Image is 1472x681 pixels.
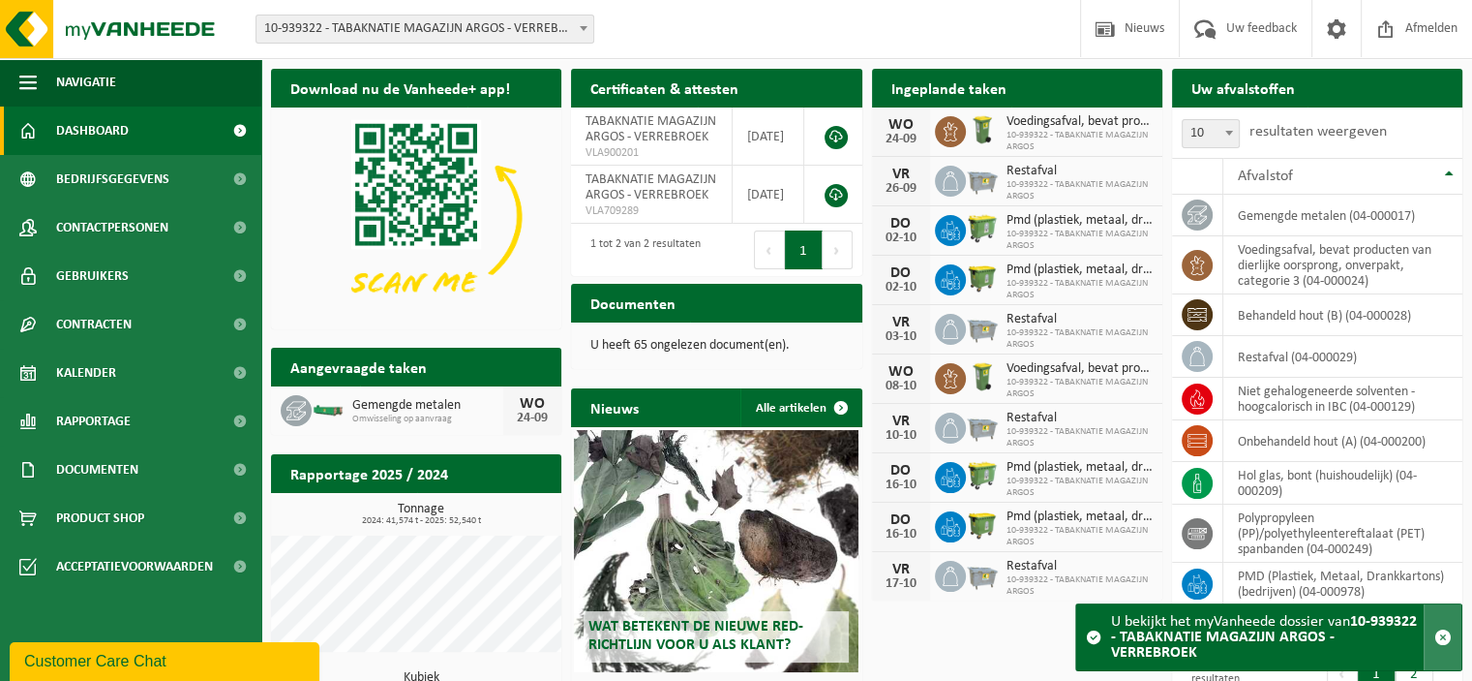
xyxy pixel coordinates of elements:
span: Afvalstof [1238,169,1293,184]
span: 10-939322 - TABAKNATIE MAGAZIJN ARGOS [1006,130,1153,153]
span: Restafval [1006,559,1153,574]
div: DO [882,512,920,528]
td: gemengde metalen (04-000017) [1223,195,1462,236]
h2: Certificaten & attesten [571,69,758,107]
div: DO [882,463,920,479]
span: Gebruikers [56,252,129,300]
div: 02-10 [882,232,920,245]
img: WB-1100-HPE-GN-50 [966,262,999,294]
h2: Rapportage 2025 / 2024 [271,454,467,492]
span: VLA900201 [586,145,717,161]
div: U bekijkt het myVanheede dossier van [1111,604,1424,670]
img: WB-2500-GAL-GY-01 [966,163,999,196]
iframe: chat widget [10,638,323,681]
img: WB-1100-HPE-GN-50 [966,509,999,542]
td: [DATE] [733,166,804,224]
div: 1 tot 2 van 2 resultaten [581,229,701,271]
span: 10-939322 - TABAKNATIE MAGAZIJN ARGOS [1006,229,1153,252]
span: Rapportage [56,397,131,446]
span: Restafval [1006,164,1153,179]
div: 16-10 [882,528,920,542]
div: WO [882,364,920,380]
a: Wat betekent de nieuwe RED-richtlijn voor u als klant? [574,430,858,672]
div: VR [882,167,920,182]
button: Previous [754,231,785,269]
td: polypropyleen (PP)/polyethyleentereftalaat (PET) spanbanden (04-000249) [1223,505,1462,563]
div: 24-09 [513,412,552,425]
div: 16-10 [882,479,920,492]
div: WO [882,117,920,133]
span: Product Shop [56,494,144,542]
h2: Ingeplande taken [872,69,1026,107]
div: DO [882,216,920,232]
button: 1 [785,231,823,269]
img: WB-2500-GAL-GY-01 [966,558,999,591]
a: Bekijk rapportage [417,492,559,531]
h2: Nieuws [571,388,658,426]
h2: Documenten [571,284,695,322]
span: 10-939322 - TABAKNATIE MAGAZIJN ARGOS - VERREBROEK [256,15,593,43]
div: 17-10 [882,577,920,591]
img: HK-XC-10-GN-00 [312,400,345,418]
td: [DATE] [733,108,804,166]
div: VR [882,562,920,577]
a: Alle artikelen [740,388,860,427]
td: hol glas, bont (huishoudelijk) (04-000209) [1223,462,1462,505]
p: U heeft 65 ongelezen document(en). [590,339,842,353]
span: 10-939322 - TABAKNATIE MAGAZIJN ARGOS [1006,574,1153,598]
div: WO [513,396,552,412]
span: Dashboard [56,107,129,155]
div: VR [882,414,920,429]
span: Pmd (plastiek, metaal, drankkartons) (bedrijven) [1006,263,1153,278]
span: Gemengde metalen [352,398,503,414]
img: Download de VHEPlus App [271,108,561,325]
span: 2024: 41,574 t - 2025: 52,540 t [281,516,561,526]
button: Next [823,231,853,269]
div: 03-10 [882,330,920,344]
div: 08-10 [882,380,920,393]
td: PMD (Plastiek, Metaal, Drankkartons) (bedrijven) (04-000978) [1223,563,1462,605]
label: resultaten weergeven [1249,124,1387,139]
span: 10-939322 - TABAKNATIE MAGAZIJN ARGOS [1006,426,1153,449]
span: Navigatie [56,58,116,107]
td: restafval (04-000029) [1223,336,1462,378]
span: Wat betekent de nieuwe RED-richtlijn voor u als klant? [588,619,803,653]
h2: Download nu de Vanheede+ app! [271,69,529,107]
div: 10-10 [882,429,920,443]
div: 26-09 [882,182,920,196]
span: Omwisseling op aanvraag [352,414,503,425]
td: niet gehalogeneerde solventen - hoogcalorisch in IBC (04-000129) [1223,378,1462,420]
span: Bedrijfsgegevens [56,155,169,203]
span: 10-939322 - TABAKNATIE MAGAZIJN ARGOS [1006,377,1153,400]
span: Pmd (plastiek, metaal, drankkartons) (bedrijven) [1006,460,1153,476]
div: VR [882,315,920,330]
h2: Uw afvalstoffen [1172,69,1314,107]
span: Restafval [1006,312,1153,327]
td: onbehandeld hout (A) (04-000200) [1223,420,1462,462]
div: DO [882,265,920,281]
span: Voedingsafval, bevat producten van dierlijke oorsprong, onverpakt, categorie 3 [1006,114,1153,130]
span: TABAKNATIE MAGAZIJN ARGOS - VERREBROEK [586,172,716,202]
img: WB-0140-HPE-GN-50 [966,360,999,393]
span: Contactpersonen [56,203,168,252]
span: Pmd (plastiek, metaal, drankkartons) (bedrijven) [1006,510,1153,525]
span: 10-939322 - TABAKNATIE MAGAZIJN ARGOS [1006,476,1153,499]
span: 10-939322 - TABAKNATIE MAGAZIJN ARGOS [1006,278,1153,301]
img: WB-0660-HPE-GN-50 [966,212,999,245]
img: WB-0660-HPE-GN-50 [966,459,999,492]
h3: Tonnage [281,503,561,526]
span: Acceptatievoorwaarden [56,542,213,591]
h2: Aangevraagde taken [271,348,446,386]
span: VLA709289 [586,203,717,219]
span: 10 [1182,119,1240,148]
span: 10-939322 - TABAKNATIE MAGAZIJN ARGOS [1006,179,1153,202]
span: 10-939322 - TABAKNATIE MAGAZIJN ARGOS [1006,327,1153,351]
span: Voedingsafval, bevat producten van dierlijke oorsprong, onverpakt, categorie 3 [1006,361,1153,377]
img: WB-0140-HPE-GN-50 [966,113,999,146]
span: Contracten [56,300,132,349]
span: 10-939322 - TABAKNATIE MAGAZIJN ARGOS [1006,525,1153,548]
div: 02-10 [882,281,920,294]
strong: 10-939322 - TABAKNATIE MAGAZIJN ARGOS - VERREBROEK [1111,614,1417,661]
span: Kalender [56,349,116,397]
